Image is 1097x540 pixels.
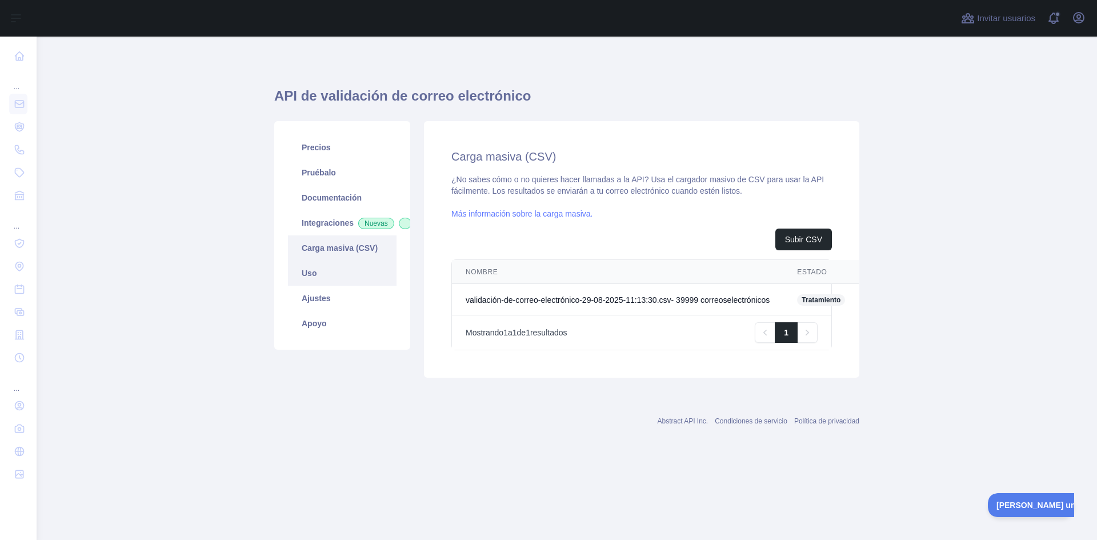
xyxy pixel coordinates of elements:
font: a [508,328,513,337]
a: IntegracionesNuevas [288,210,397,235]
font: 1 [526,328,530,337]
a: Apoyo [288,311,397,336]
font: API de validación de correo electrónico [274,88,531,103]
font: ESTADO [797,268,827,276]
font: ¿No sabes cómo o no quieres hacer llamadas a la API? Usa el cargador masivo de CSV para usar la A... [451,175,824,195]
a: Documentación [288,185,397,210]
a: Política de privacidad [794,417,859,425]
a: 1 [775,322,798,343]
font: Precios [302,143,331,152]
font: 1 [784,328,788,337]
font: electrónicos [727,295,770,305]
font: 1 [503,328,508,337]
font: correos [700,295,727,305]
font: Documentación [302,193,362,202]
font: validación-de-correo-electrónico-29-08-2025-11:13:30.csv [466,295,671,305]
a: Carga masiva (CSV) [288,235,397,261]
font: Apoyo [302,319,327,328]
font: Invitar usuarios [977,13,1035,23]
iframe: Activar/desactivar soporte al cliente [988,493,1074,517]
font: Ajustes [302,294,331,303]
font: Integraciones [302,218,354,227]
font: 39999 [676,295,698,305]
a: Pruébalo [288,160,397,185]
a: Más información sobre la carga masiva. [451,209,592,218]
nav: Paginación [755,322,818,343]
a: Condiciones de servicio [715,417,787,425]
font: Uso [302,269,317,278]
font: resultados [530,328,567,337]
font: Pruébalo [302,168,336,177]
font: ... [14,83,19,91]
font: de [517,328,526,337]
font: ... [14,385,19,393]
font: [PERSON_NAME] una pregunta [9,7,129,17]
font: ... [14,222,19,230]
button: Subir CSV [775,229,832,250]
font: Nuevas [365,219,388,227]
font: NOMBRE [466,268,498,276]
a: Uso [288,261,397,286]
font: Mostrando [466,328,503,337]
font: 1 [513,328,517,337]
font: Tratamiento [802,296,840,304]
font: Carga masiva (CSV) [451,150,556,163]
font: Subir CSV [785,235,822,244]
font: Carga masiva (CSV) [302,243,378,253]
a: Precios [288,135,397,160]
a: Ajustes [288,286,397,311]
a: Abstract API Inc. [657,417,708,425]
font: - [671,295,674,305]
button: Invitar usuarios [959,9,1038,27]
